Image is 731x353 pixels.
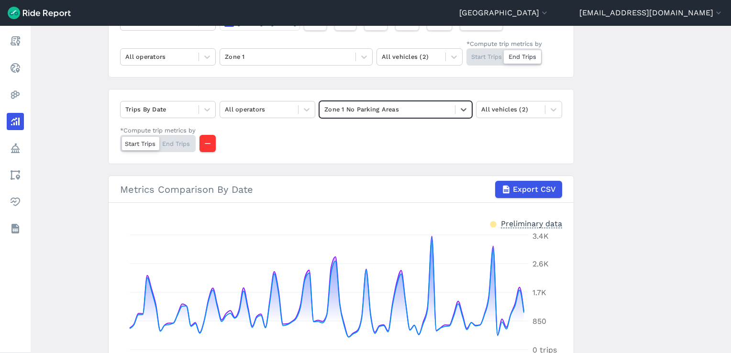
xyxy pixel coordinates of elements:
a: Realtime [7,59,24,77]
div: *Compute trip metrics by [466,39,542,48]
span: Export CSV [513,184,556,195]
a: Heatmaps [7,86,24,103]
a: Datasets [7,220,24,237]
a: Areas [7,166,24,184]
img: Ride Report [8,7,71,19]
tspan: 2.6K [532,259,549,268]
a: Health [7,193,24,210]
a: Report [7,33,24,50]
div: *Compute trip metrics by [120,126,196,135]
tspan: 3.4K [532,232,549,241]
button: [EMAIL_ADDRESS][DOMAIN_NAME] [579,7,723,19]
tspan: 850 [532,317,546,326]
tspan: 1.7K [532,288,546,297]
a: Analyze [7,113,24,130]
div: Preliminary data [501,218,562,228]
a: Policy [7,140,24,157]
button: Export CSV [495,181,562,198]
button: [GEOGRAPHIC_DATA] [459,7,549,19]
div: Metrics Comparison By Date [120,181,562,198]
